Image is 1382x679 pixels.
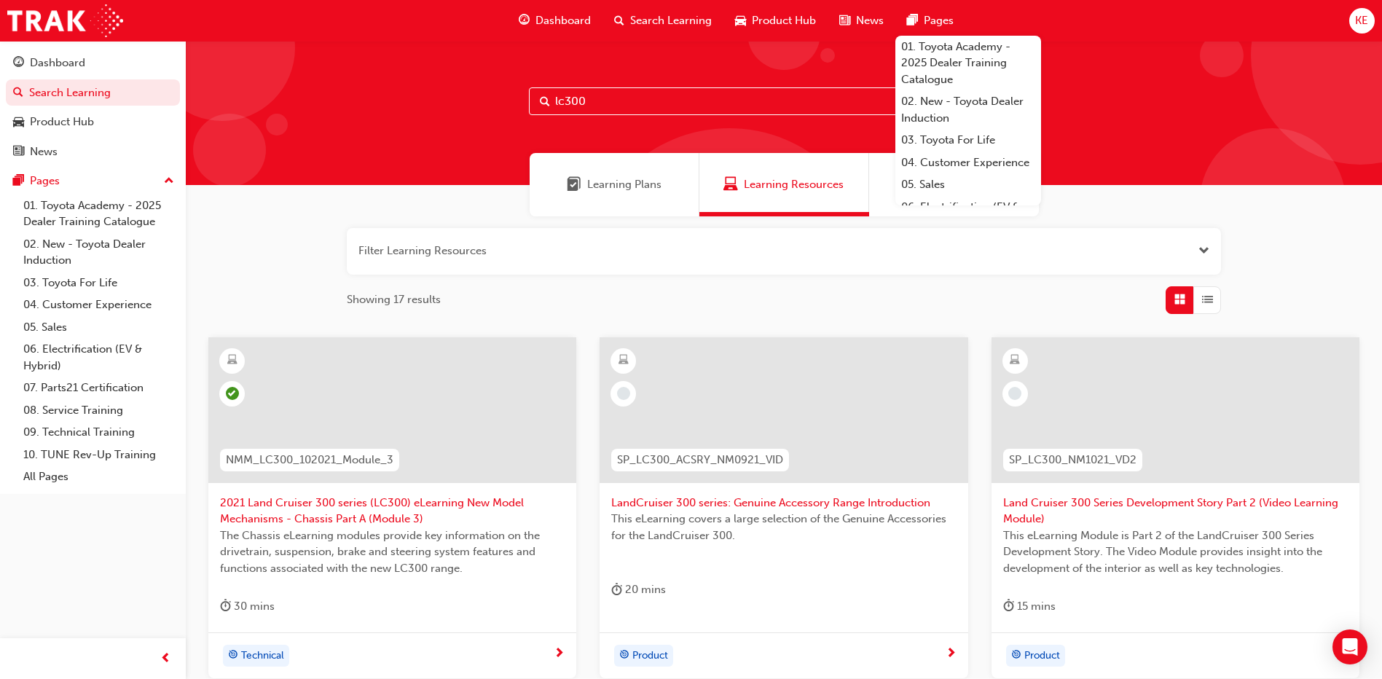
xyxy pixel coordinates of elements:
[529,87,1039,115] input: Search...
[1174,291,1185,308] span: Grid
[30,55,85,71] div: Dashboard
[856,12,884,29] span: News
[6,168,180,195] button: Pages
[1009,452,1136,468] span: SP_LC300_NM1021_VD2
[227,351,237,370] span: learningResourceType_ELEARNING-icon
[630,12,712,29] span: Search Learning
[220,597,231,616] span: duration-icon
[7,4,123,37] img: Trak
[992,337,1359,678] a: SP_LC300_NM1021_VD2Land Cruiser 300 Series Development Story Part 2 (Video Learning Module)This e...
[895,196,1041,235] a: 06. Electrification (EV & Hybrid)
[895,6,965,36] a: pages-iconPages
[519,12,530,30] span: guage-icon
[226,452,393,468] span: NMM_LC300_102021_Module_3
[699,153,869,216] a: Learning ResourcesLearning Resources
[632,648,668,664] span: Product
[1332,629,1367,664] div: Open Intercom Messenger
[17,294,180,316] a: 04. Customer Experience
[587,176,661,193] span: Learning Plans
[1003,495,1348,527] span: Land Cruiser 300 Series Development Story Part 2 (Video Learning Module)
[869,153,1039,216] a: SessionsSessions
[1024,648,1060,664] span: Product
[752,12,816,29] span: Product Hub
[17,316,180,339] a: 05. Sales
[13,87,23,100] span: search-icon
[895,152,1041,174] a: 04. Customer Experience
[744,176,844,193] span: Learning Resources
[1355,12,1368,29] span: KE
[611,495,956,511] span: LandCruiser 300 series: Genuine Accessory Range Introduction
[600,337,967,678] a: SP_LC300_ACSRY_NM0921_VIDLandCruiser 300 series: Genuine Accessory Range IntroductionThis eLearni...
[611,581,666,599] div: 20 mins
[1011,646,1021,665] span: target-icon
[164,172,174,191] span: up-icon
[611,581,622,599] span: duration-icon
[1008,387,1021,400] span: learningRecordVerb_NONE-icon
[828,6,895,36] a: news-iconNews
[17,421,180,444] a: 09. Technical Training
[228,646,238,665] span: target-icon
[723,6,828,36] a: car-iconProduct Hub
[617,452,783,468] span: SP_LC300_ACSRY_NM0921_VID
[907,12,918,30] span: pages-icon
[1198,243,1209,259] button: Open the filter
[895,36,1041,91] a: 01. Toyota Academy - 2025 Dealer Training Catalogue
[220,597,275,616] div: 30 mins
[208,337,576,678] a: NMM_LC300_102021_Module_32021 Land Cruiser 300 series (LC300) eLearning New Model Mechanisms - Ch...
[17,399,180,422] a: 08. Service Training
[602,6,723,36] a: search-iconSearch Learning
[6,50,180,76] a: Dashboard
[17,444,180,466] a: 10. TUNE Rev-Up Training
[1003,597,1014,616] span: duration-icon
[13,146,24,159] span: news-icon
[17,338,180,377] a: 06. Electrification (EV & Hybrid)
[1003,527,1348,577] span: This eLearning Module is Part 2 of the LandCruiser 300 Series Development Story. The Video Module...
[530,153,699,216] a: Learning PlansLearning Plans
[611,511,956,543] span: This eLearning covers a large selection of the Genuine Accessories for the LandCruiser 300.
[554,648,565,661] span: next-icon
[13,57,24,70] span: guage-icon
[1003,597,1056,616] div: 15 mins
[895,173,1041,196] a: 05. Sales
[1010,351,1020,370] span: learningResourceType_ELEARNING-icon
[619,646,629,665] span: target-icon
[30,114,94,130] div: Product Hub
[6,138,180,165] a: News
[17,377,180,399] a: 07. Parts21 Certification
[17,233,180,272] a: 02. New - Toyota Dealer Induction
[839,12,850,30] span: news-icon
[30,173,60,189] div: Pages
[6,47,180,168] button: DashboardSearch LearningProduct HubNews
[1202,291,1213,308] span: List
[17,466,180,488] a: All Pages
[160,650,171,668] span: prev-icon
[220,527,565,577] span: The Chassis eLearning modules provide key information on the drivetrain, suspension, brake and st...
[567,176,581,193] span: Learning Plans
[347,291,441,308] span: Showing 17 results
[614,12,624,30] span: search-icon
[535,12,591,29] span: Dashboard
[946,648,957,661] span: next-icon
[17,195,180,233] a: 01. Toyota Academy - 2025 Dealer Training Catalogue
[220,495,565,527] span: 2021 Land Cruiser 300 series (LC300) eLearning New Model Mechanisms - Chassis Part A (Module 3)
[895,90,1041,129] a: 02. New - Toyota Dealer Induction
[17,272,180,294] a: 03. Toyota For Life
[619,351,629,370] span: learningResourceType_ELEARNING-icon
[723,176,738,193] span: Learning Resources
[6,109,180,136] a: Product Hub
[895,129,1041,152] a: 03. Toyota For Life
[735,12,746,30] span: car-icon
[617,387,630,400] span: learningRecordVerb_NONE-icon
[1349,8,1375,34] button: KE
[241,648,284,664] span: Technical
[924,12,954,29] span: Pages
[507,6,602,36] a: guage-iconDashboard
[6,79,180,106] a: Search Learning
[13,175,24,188] span: pages-icon
[540,93,550,110] span: Search
[226,387,239,400] span: learningRecordVerb_PASS-icon
[13,116,24,129] span: car-icon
